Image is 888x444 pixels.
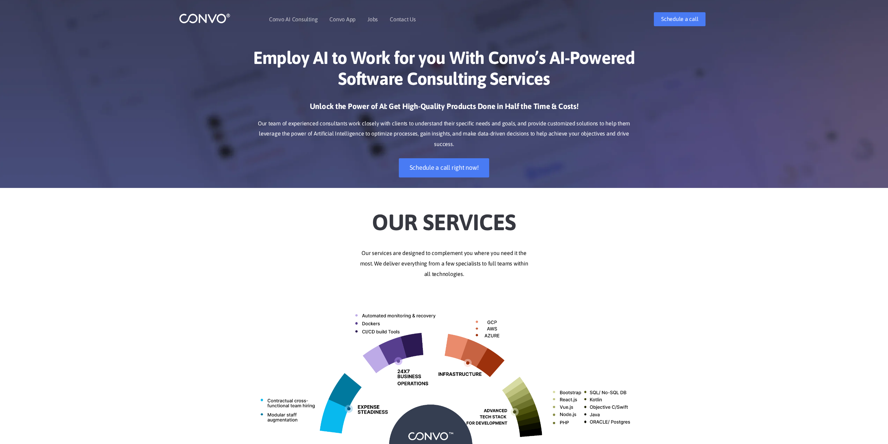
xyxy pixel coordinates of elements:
[251,198,638,238] h2: Our Services
[329,16,356,22] a: Convo App
[654,12,706,26] a: Schedule a call
[179,13,230,24] img: logo_1.png
[251,47,638,94] h1: Employ AI to Work for you With Convo’s AI-Powered Software Consulting Services
[251,118,638,150] p: Our team of experienced consultants work closely with clients to understand their specific needs ...
[251,248,638,279] p: Our services are designed to complement you where you need it the most. We deliver everything fro...
[399,158,490,177] a: Schedule a call right now!
[390,16,416,22] a: Contact Us
[367,16,378,22] a: Jobs
[251,101,638,117] h3: Unlock the Power of AI: Get High-Quality Products Done in Half the Time & Costs!
[269,16,318,22] a: Convo AI Consulting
